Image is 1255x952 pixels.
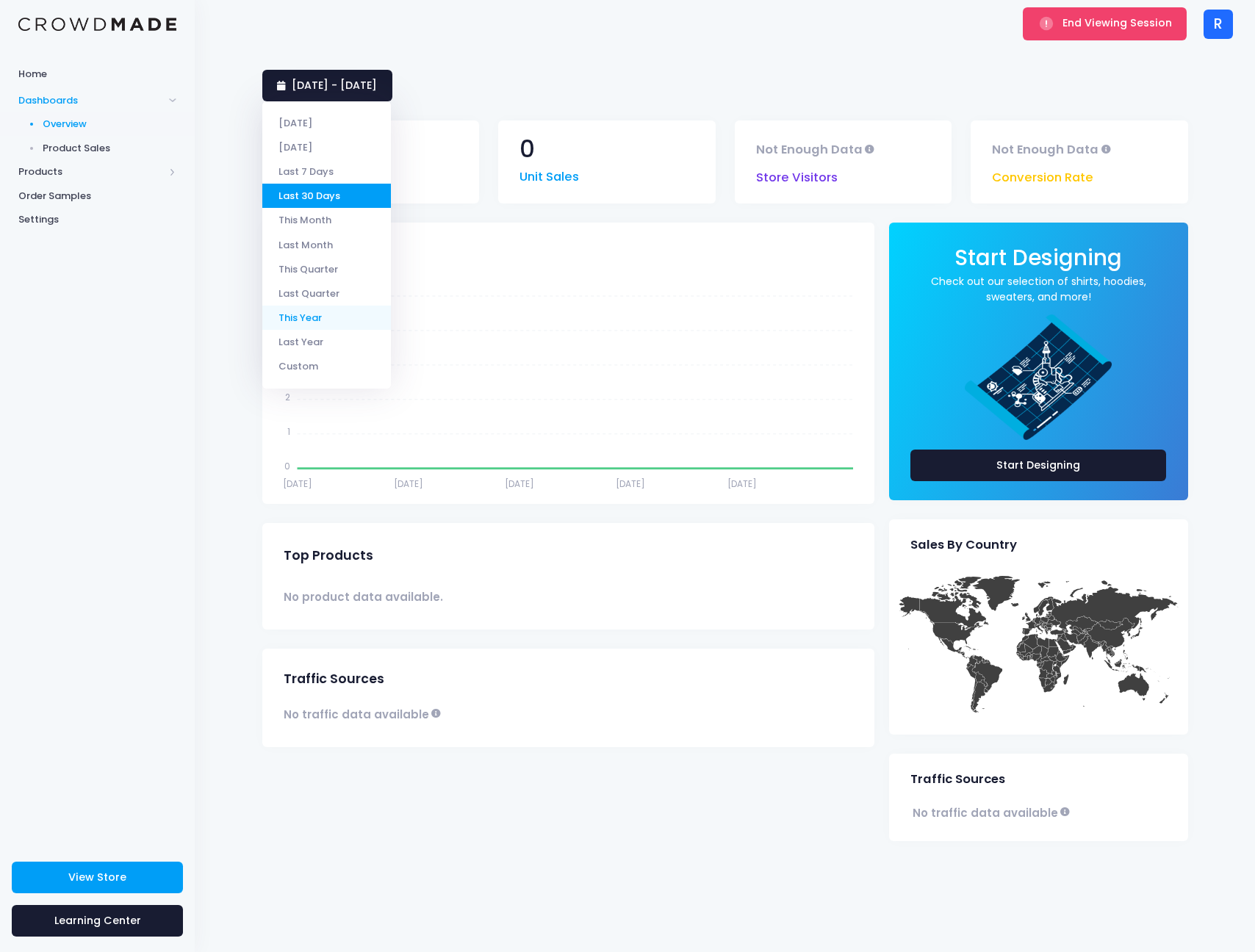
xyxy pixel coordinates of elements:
tspan: [DATE] [393,477,422,490]
tspan: 1 [287,426,290,439]
a: View Store [12,862,183,893]
span: End Viewing Session [1062,15,1172,30]
tspan: [DATE] [282,477,312,490]
span: Not Enough Data [756,137,863,162]
a: Start Designing [954,255,1122,269]
span: Overview [43,117,177,131]
span: Settings [18,212,176,227]
li: Last 7 Days [262,159,391,184]
span: Conversion Rate [992,162,1093,187]
button: End Viewing Session [1023,7,1187,40]
a: Check out our selection of shirts, hoodies, sweaters, and more! [910,274,1167,305]
span: Store Visitors [756,162,838,187]
span: Top Products [284,548,373,563]
li: Last Month [262,232,391,256]
span: Unit Sales [519,161,579,187]
div: R [1204,10,1233,39]
span: Order Samples [18,189,176,203]
tspan: [DATE] [616,477,645,490]
tspan: [DATE] [727,477,757,490]
li: This Month [262,208,391,232]
span: Traffic Sources [910,772,1005,787]
span: View Store [68,870,126,884]
tspan: 2 [284,392,290,404]
span: Products [18,165,164,179]
span: Product Sales [43,141,177,156]
span: [DATE] - [DATE] [292,78,377,93]
span: 0 [519,137,535,162]
tspan: 0 [284,461,290,473]
span: Sales By Country [910,538,1017,552]
span: Not Enough Data [992,137,1098,162]
span: No traffic data available [284,707,429,723]
span: Home [18,67,176,82]
li: [DATE] [262,111,391,135]
li: This Quarter [262,257,391,281]
li: [DATE] [262,135,391,159]
img: Logo [18,18,176,32]
li: Custom [262,354,391,378]
tspan: [DATE] [505,477,534,490]
span: Learning Center [54,913,141,928]
li: Last Year [262,330,391,354]
li: Last Quarter [262,281,391,306]
li: Last 30 Days [262,184,391,208]
li: This Year [262,306,391,330]
span: Start Designing [954,242,1122,273]
a: Start Designing [910,450,1167,481]
a: [DATE] - [DATE] [262,70,392,101]
a: Learning Center [12,905,183,937]
span: No product data available. [284,589,443,605]
span: No traffic data available [903,805,1058,821]
span: Dashboards [18,93,164,108]
span: Traffic Sources [284,671,384,687]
